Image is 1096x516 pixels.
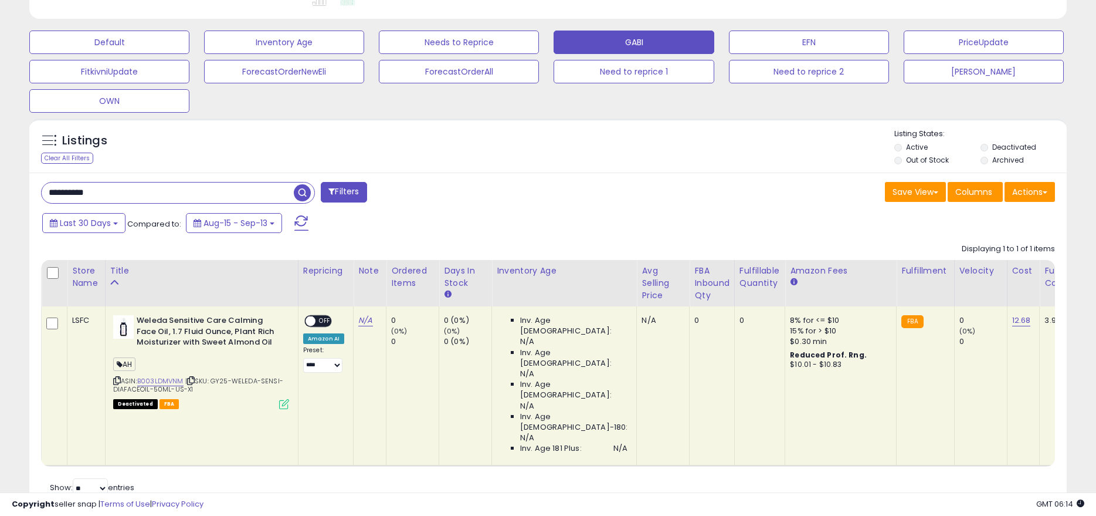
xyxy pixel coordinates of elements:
label: Deactivated [992,142,1036,152]
span: N/A [520,433,534,443]
img: 314CxNDIlwL._SL40_.jpg [113,315,134,339]
div: 0 [694,315,725,326]
div: 0 [959,336,1007,347]
button: Actions [1005,182,1055,202]
small: Days In Stock. [444,289,451,300]
div: $10.01 - $10.83 [790,360,887,370]
b: Reduced Prof. Rng. [790,350,867,360]
span: Last 30 Days [60,217,111,229]
div: 0 [391,336,439,347]
span: Inv. Age [DEMOGRAPHIC_DATA]: [520,379,627,400]
span: AH [113,358,135,371]
div: Fulfillment [901,265,949,277]
button: FitkivniUpdate [29,60,189,83]
div: 15% for > $10 [790,326,887,336]
span: Inv. Age [DEMOGRAPHIC_DATA]-180: [520,412,627,433]
div: seller snap | | [12,499,203,510]
button: Default [29,31,189,54]
label: Out of Stock [906,155,949,165]
span: | SKU: GY25-WELEDA-SENSI-DIAFACEOIL-50ML-US-X1 [113,376,283,394]
span: N/A [613,443,627,454]
a: Privacy Policy [152,498,203,510]
span: Inv. Age 181 Plus: [520,443,582,454]
span: OFF [315,316,334,326]
h5: Listings [62,133,107,149]
div: 0 [959,315,1007,326]
b: Weleda Sensitive Care Calming Face Oil, 1.7 Fluid Ounce, Plant Rich Moisturizer with Sweet Almond... [137,315,279,351]
button: ForecastOrderAll [379,60,539,83]
small: FBA [901,315,923,328]
div: Fulfillment Cost [1044,265,1090,289]
div: Amazon AI [303,333,344,344]
button: Need to reprice 2 [729,60,889,83]
button: GABI [554,31,714,54]
span: N/A [520,336,534,347]
span: Inv. Age [DEMOGRAPHIC_DATA]: [520,348,627,369]
div: Inventory Age [497,265,632,277]
small: (0%) [444,326,460,336]
button: Filters [321,182,367,203]
div: Note [358,265,381,277]
span: Columns [955,186,992,198]
span: 2025-10-14 06:14 GMT [1036,498,1084,510]
small: (0%) [391,326,408,336]
span: Inv. Age [DEMOGRAPHIC_DATA]: [520,315,627,336]
div: Avg Selling Price [642,265,684,302]
div: ASIN: [113,315,289,408]
small: Amazon Fees. [790,277,797,288]
button: Need to reprice 1 [554,60,714,83]
button: ForecastOrderNewEli [204,60,364,83]
span: Aug-15 - Sep-13 [203,217,267,229]
div: Title [110,265,293,277]
button: Aug-15 - Sep-13 [186,213,282,233]
span: Show: entries [50,482,134,493]
a: 12.68 [1012,315,1031,326]
div: Cost [1012,265,1035,277]
button: Save View [885,182,946,202]
button: [PERSON_NAME] [904,60,1064,83]
strong: Copyright [12,498,55,510]
div: N/A [642,315,680,326]
button: Columns [948,182,1003,202]
div: 0 [391,315,439,326]
span: Compared to: [127,218,181,230]
div: Velocity [959,265,1002,277]
div: 0 [739,315,776,326]
span: N/A [520,401,534,412]
button: Last 30 Days [42,213,125,233]
div: Ordered Items [391,265,434,289]
span: All listings that are unavailable for purchase on Amazon for any reason other than out-of-stock [113,399,158,409]
small: (0%) [959,326,976,336]
div: 0 (0%) [444,336,491,347]
a: B003LDMVNM [137,376,184,386]
div: Displaying 1 to 1 of 1 items [962,244,1055,255]
button: PriceUpdate [904,31,1064,54]
div: $0.30 min [790,336,887,347]
p: Listing States: [894,129,1067,140]
div: Fulfillable Quantity [739,265,780,289]
div: Days In Stock [444,265,487,289]
div: 3.9 [1044,315,1085,326]
div: FBA inbound Qty [694,265,729,302]
button: OWN [29,89,189,113]
div: Preset: [303,346,344,373]
label: Active [906,142,928,152]
label: Archived [992,155,1024,165]
span: FBA [160,399,179,409]
span: N/A [520,369,534,379]
div: 8% for <= $10 [790,315,887,326]
div: Repricing [303,265,348,277]
a: N/A [358,315,372,326]
div: LSFC [72,315,96,326]
button: Inventory Age [204,31,364,54]
div: Clear All Filters [41,153,93,164]
div: Amazon Fees [790,265,891,277]
button: EFN [729,31,889,54]
button: Needs to Reprice [379,31,539,54]
div: Store Name [72,265,100,289]
div: 0 (0%) [444,315,491,326]
a: Terms of Use [100,498,150,510]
